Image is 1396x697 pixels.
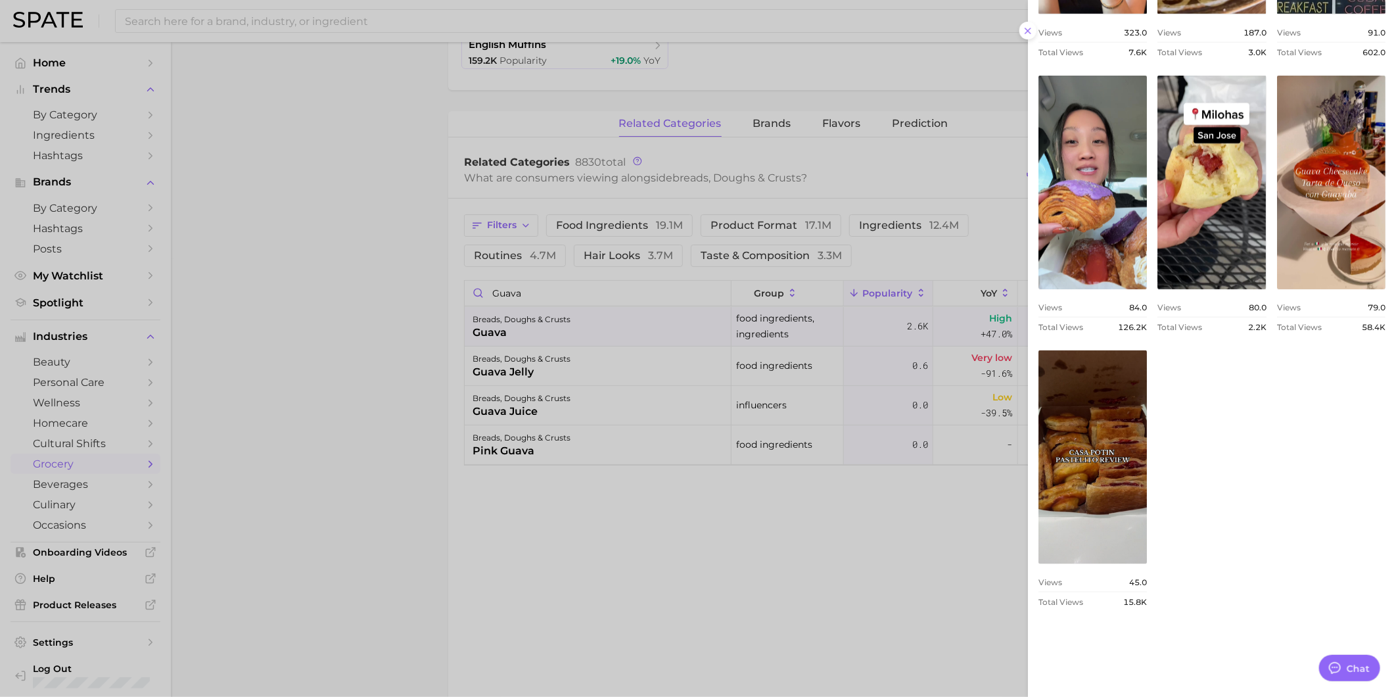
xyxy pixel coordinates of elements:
[1129,302,1147,312] span: 84.0
[1157,28,1181,37] span: Views
[1038,47,1083,57] span: Total Views
[1123,597,1147,607] span: 15.8k
[1118,322,1147,332] span: 126.2k
[1038,302,1062,312] span: Views
[1362,322,1385,332] span: 58.4k
[1277,302,1301,312] span: Views
[1248,47,1267,57] span: 3.0k
[1244,28,1267,37] span: 187.0
[1157,322,1202,332] span: Total Views
[1129,577,1147,587] span: 45.0
[1248,322,1267,332] span: 2.2k
[1038,322,1083,332] span: Total Views
[1249,302,1267,312] span: 80.0
[1157,302,1181,312] span: Views
[1128,47,1147,57] span: 7.6k
[1157,47,1202,57] span: Total Views
[1038,597,1083,607] span: Total Views
[1277,322,1322,332] span: Total Views
[1277,47,1322,57] span: Total Views
[1368,302,1385,312] span: 79.0
[1124,28,1147,37] span: 323.0
[1277,28,1301,37] span: Views
[1038,28,1062,37] span: Views
[1368,28,1385,37] span: 91.0
[1362,47,1385,57] span: 602.0
[1038,577,1062,587] span: Views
